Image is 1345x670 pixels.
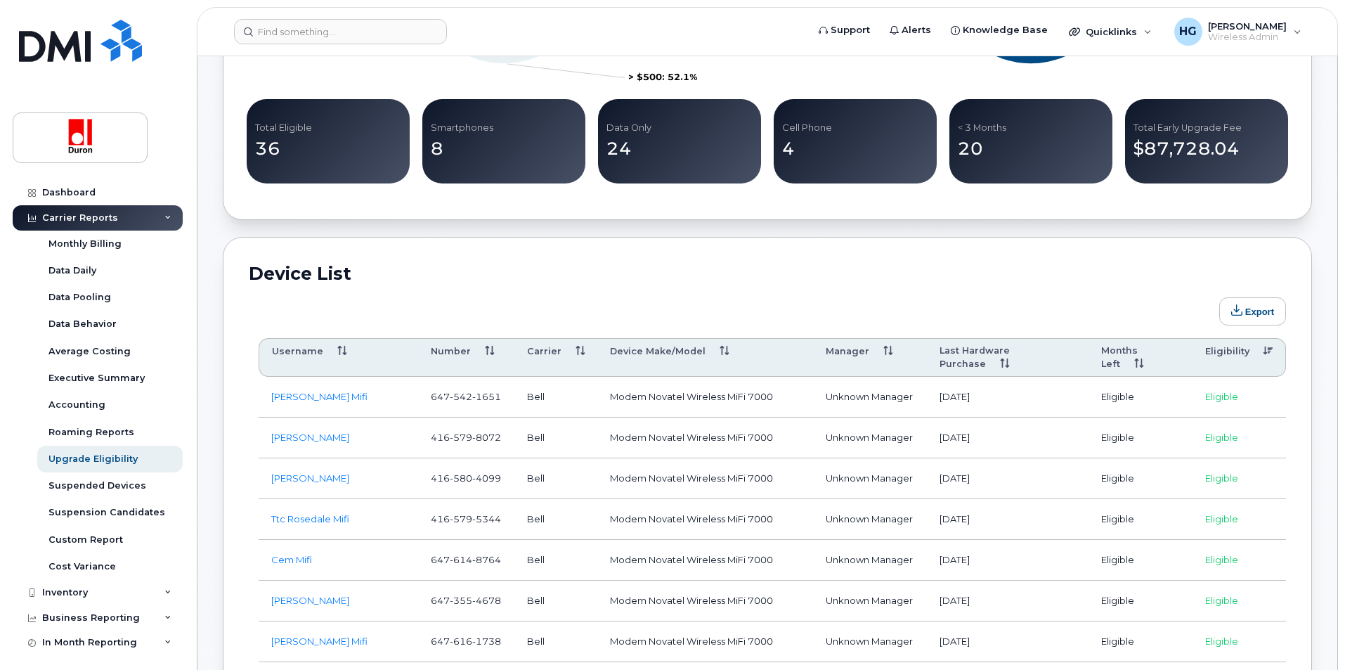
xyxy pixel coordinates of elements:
[958,136,1104,162] p: 20
[1089,458,1193,499] td: Eligible
[472,472,501,484] span: 4099
[597,377,813,418] td: Modem Novatel Wireless MiFi 7000
[597,338,813,378] th: Device Make/Model: activate to sort column ascending
[597,499,813,540] td: Modem Novatel Wireless MiFi 7000
[1208,20,1287,32] span: [PERSON_NAME]
[1179,23,1197,40] span: HG
[271,513,349,524] a: Ttc Rosedale Mifi
[958,122,1104,134] p: < 3 Months
[963,23,1048,37] span: Knowledge Base
[418,338,514,378] th: Number: activate to sort column ascending
[431,122,577,134] p: Smartphones
[514,458,597,499] td: Bell
[234,19,447,44] input: Find something...
[1089,377,1193,418] td: Eligible
[1193,338,1286,378] th: Eligibility: activate to sort column ascending
[1133,122,1280,134] p: Total Early Upgrade Fee
[1208,32,1287,43] span: Wireless Admin
[431,136,577,162] p: 8
[271,472,349,484] a: [PERSON_NAME]
[813,418,927,458] td: Unknown Manager
[514,338,597,378] th: Carrier: activate to sort column ascending
[431,513,501,524] span: 416
[1193,418,1286,458] td: Eligible
[1059,18,1162,46] div: Quicklinks
[1086,26,1137,37] span: Quicklinks
[1089,621,1193,662] td: Eligible
[514,499,597,540] td: Bell
[514,418,597,458] td: Bell
[514,377,597,418] td: Bell
[927,581,1089,621] td: [DATE]
[450,472,472,484] span: 580
[880,16,941,44] a: Alerts
[813,581,927,621] td: Unknown Manager
[249,263,1286,284] h2: Device List
[450,554,472,565] span: 614
[1193,377,1286,418] td: Eligible
[813,338,927,378] th: Manager: activate to sort column ascending
[1089,581,1193,621] td: Eligible
[271,636,368,647] a: [PERSON_NAME] Mifi
[1089,338,1193,378] th: Months Left: activate to sort column ascending
[927,377,1089,418] td: [DATE]
[1193,458,1286,499] td: Eligible
[927,338,1089,378] th: Last Hardware Purchase: activate to sort column ascending
[597,418,813,458] td: Modem Novatel Wireless MiFi 7000
[941,16,1058,44] a: Knowledge Base
[813,621,927,662] td: Unknown Manager
[255,136,401,162] p: 36
[813,377,927,418] td: Unknown Manager
[597,540,813,581] td: Modem Novatel Wireless MiFi 7000
[255,122,401,134] p: Total Eligible
[597,581,813,621] td: Modem Novatel Wireless MiFi 7000
[1193,581,1286,621] td: Eligible
[450,391,472,402] span: 542
[431,595,501,606] span: 647
[431,636,501,647] span: 647
[902,23,931,37] span: Alerts
[606,122,753,134] p: Data Only
[472,432,501,443] span: 8072
[813,540,927,581] td: Unknown Manager
[472,636,501,647] span: 1738
[450,513,472,524] span: 579
[514,581,597,621] td: Bell
[927,540,1089,581] td: [DATE]
[606,136,753,162] p: 24
[1219,297,1286,326] button: Export
[450,595,472,606] span: 355
[259,338,418,378] th: Username: activate to sort column ascending
[1164,18,1311,46] div: Harman Gill
[472,595,501,606] span: 4678
[271,595,349,606] a: [PERSON_NAME]
[1193,540,1286,581] td: Eligible
[1089,540,1193,581] td: Eligible
[782,136,928,162] p: 4
[514,621,597,662] td: Bell
[472,391,501,402] span: 1651
[628,71,697,82] tspan: > $500: 52.1%
[271,432,349,443] a: [PERSON_NAME]
[271,391,368,402] a: [PERSON_NAME] Mifi
[1089,418,1193,458] td: Eligible
[514,540,597,581] td: Bell
[431,432,501,443] span: 416
[450,432,472,443] span: 579
[809,16,880,44] a: Support
[271,554,312,565] a: Cem Mifi
[431,391,501,402] span: 647
[472,513,501,524] span: 5344
[927,458,1089,499] td: [DATE]
[813,499,927,540] td: Unknown Manager
[927,418,1089,458] td: [DATE]
[472,554,501,565] span: 8764
[597,458,813,499] td: Modem Novatel Wireless MiFi 7000
[1193,499,1286,540] td: Eligible
[1133,136,1280,162] p: $87,728.04
[431,554,501,565] span: 647
[831,23,870,37] span: Support
[927,621,1089,662] td: [DATE]
[813,458,927,499] td: Unknown Manager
